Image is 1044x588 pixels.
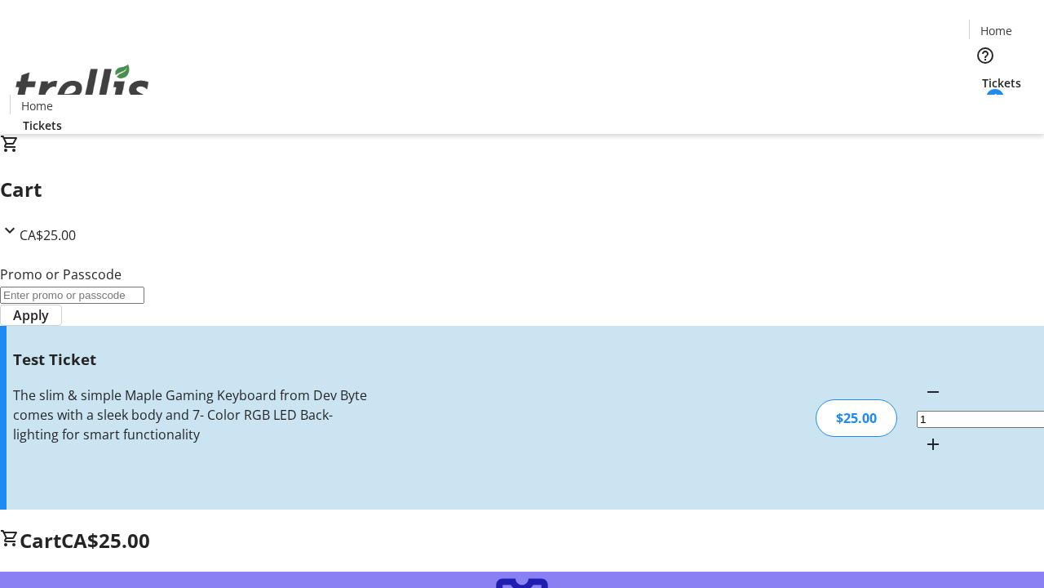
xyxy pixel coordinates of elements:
div: The slim & simple Maple Gaming Keyboard from Dev Byte comes with a sleek body and 7- Color RGB LE... [13,385,369,444]
span: Apply [13,305,49,325]
a: Home [970,22,1022,39]
span: CA$25.00 [61,527,150,554]
button: Increment by one [917,428,949,461]
button: Decrement by one [917,376,949,408]
button: Cart [969,91,1002,124]
div: $25.00 [816,399,897,437]
img: Orient E2E Organization GZ8Kxgtmgg's Logo [10,47,155,128]
a: Tickets [969,74,1034,91]
button: Help [969,39,1002,72]
a: Home [11,97,63,114]
span: Home [980,22,1012,39]
span: Tickets [982,74,1021,91]
span: Home [21,97,53,114]
span: CA$25.00 [20,226,76,244]
h3: Test Ticket [13,348,369,371]
a: Tickets [10,117,75,134]
span: Tickets [23,117,62,134]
